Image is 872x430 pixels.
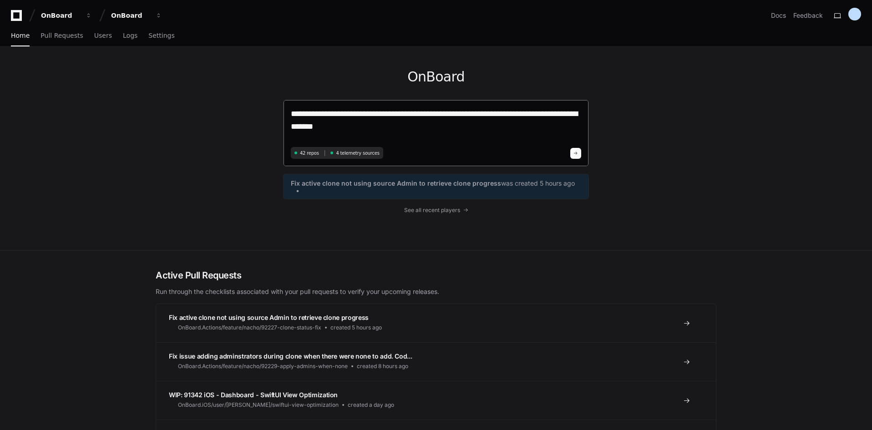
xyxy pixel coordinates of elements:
span: Fix active clone not using source Admin to retrieve clone progress [169,314,369,321]
h2: Active Pull Requests [156,269,716,282]
span: 42 repos [300,150,319,157]
span: Users [94,33,112,38]
a: WIP: 91342 iOS - Dashboard - SwiftUI View OptimizationOnBoard.iOS/user/[PERSON_NAME]/swiftui-view... [156,381,716,420]
a: Fix active clone not using source Admin to retrieve clone progressOnBoard.Actions/feature/nacho/9... [156,304,716,342]
div: OnBoard [111,11,150,20]
span: Pull Requests [41,33,83,38]
span: Home [11,33,30,38]
span: 4 telemetry sources [336,150,379,157]
span: WIP: 91342 iOS - Dashboard - SwiftUI View Optimization [169,391,338,399]
span: was created 5 hours ago [501,179,575,188]
a: See all recent players [283,207,589,214]
span: OnBoard.Actions/feature/nacho/92229-apply-admins-when-none [178,363,348,370]
a: Logs [123,25,137,46]
span: Fix issue adding adminstrators during clone when there were none to add. Cod... [169,352,412,360]
p: Run through the checklists associated with your pull requests to verify your upcoming releases. [156,287,716,296]
span: created 5 hours ago [330,324,382,331]
a: Home [11,25,30,46]
button: OnBoard [37,7,96,24]
span: created a day ago [348,401,394,409]
span: created 8 hours ago [357,363,408,370]
span: Logs [123,33,137,38]
a: Pull Requests [41,25,83,46]
button: Feedback [793,11,823,20]
span: Fix active clone not using source Admin to retrieve clone progress [291,179,501,188]
span: OnBoard.iOS/user/[PERSON_NAME]/swiftui-view-optimization [178,401,339,409]
a: Users [94,25,112,46]
span: Settings [148,33,174,38]
h1: OnBoard [283,69,589,85]
button: OnBoard [107,7,166,24]
span: OnBoard.Actions/feature/nacho/92227-clone-status-fix [178,324,321,331]
a: Docs [771,11,786,20]
a: Fix active clone not using source Admin to retrieve clone progresswas created 5 hours ago [291,179,581,194]
a: Settings [148,25,174,46]
span: See all recent players [404,207,460,214]
div: OnBoard [41,11,80,20]
a: Fix issue adding adminstrators during clone when there were none to add. Cod...OnBoard.Actions/fe... [156,342,716,381]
